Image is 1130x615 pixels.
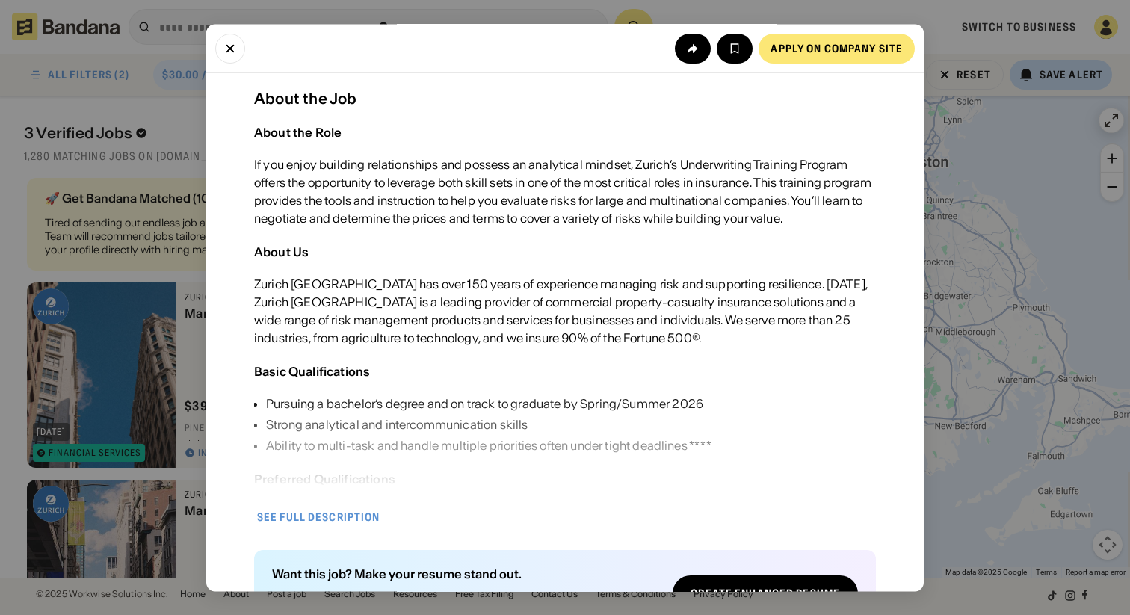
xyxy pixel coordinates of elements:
[257,513,380,523] div: See full description
[254,90,876,108] div: About the Job
[254,365,370,380] div: Basic Qualifications
[254,276,876,347] div: Zurich [GEOGRAPHIC_DATA] has over 150 years of experience managing risk and supporting resilience...
[266,416,711,434] div: Strong analytical and intercommunication skills
[266,437,711,455] div: Ability to multi-task and handle multiple priorities often under tight deadlines ** **
[771,43,903,53] div: Apply on company site
[254,126,342,140] div: About the Role
[254,472,395,487] div: Preferred Qualifications
[272,569,661,581] div: Want this job? Make your resume stand out.
[254,245,309,260] div: About Us
[266,395,711,413] div: Pursuing a bachelor’s degree and on track to graduate by Spring/Summer 2026
[215,33,245,63] button: Close
[691,589,840,599] div: Create Enhanced Resume
[254,156,876,228] div: If you enjoy building relationships and possess an analytical mindset, Zurich’s Underwriting Trai...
